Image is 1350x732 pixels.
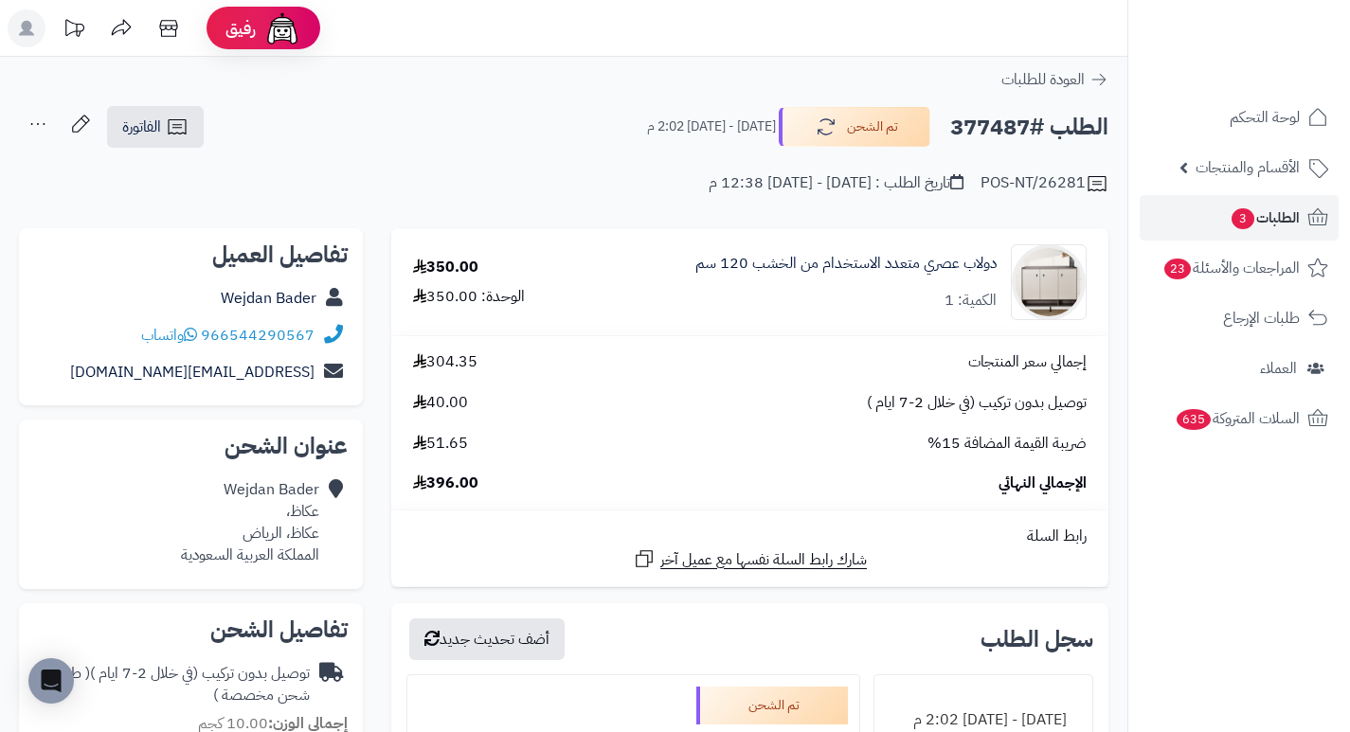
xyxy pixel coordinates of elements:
span: رفيق [225,17,256,40]
a: العملاء [1140,346,1339,391]
h2: الطلب #377487 [950,108,1108,147]
div: Wejdan Bader عكاظ، عكاظ، الرياض المملكة العربية السعودية [181,479,319,565]
button: أضف تحديث جديد [409,618,565,660]
img: ai-face.png [263,9,301,47]
a: الفاتورة [107,106,204,148]
span: العودة للطلبات [1001,68,1085,91]
div: توصيل بدون تركيب (في خلال 2-7 ايام ) [34,663,310,706]
span: لوحة التحكم [1230,104,1300,131]
a: شارك رابط السلة نفسها مع عميل آخر [633,547,867,571]
a: واتساب [141,324,197,347]
div: POS-NT/26281 [981,172,1108,195]
span: 304.35 [413,351,477,373]
span: طلبات الإرجاع [1223,305,1300,331]
span: السلات المتروكة [1175,405,1300,432]
a: تحديثات المنصة [50,9,98,52]
div: الوحدة: 350.00 [413,286,525,308]
span: 396.00 [413,473,478,494]
div: 350.00 [413,257,478,278]
span: ضريبة القيمة المضافة 15% [927,433,1087,455]
span: العملاء [1260,355,1297,382]
h2: تفاصيل الشحن [34,618,348,641]
span: 40.00 [413,392,468,414]
a: لوحة التحكم [1140,95,1339,140]
a: [EMAIL_ADDRESS][DOMAIN_NAME] [70,361,315,384]
span: 23 [1164,259,1191,279]
div: تاريخ الطلب : [DATE] - [DATE] 12:38 م [709,172,963,194]
a: Wejdan Bader [221,287,316,310]
span: المراجعات والأسئلة [1162,255,1300,281]
span: الإجمالي النهائي [999,473,1087,494]
h3: سجل الطلب [981,628,1093,651]
a: السلات المتروكة635 [1140,396,1339,441]
div: رابط السلة [399,526,1101,547]
div: Open Intercom Messenger [28,658,74,704]
a: 966544290567 [201,324,315,347]
a: دولاب عصري متعدد الاستخدام من الخشب 120 سم [695,253,997,275]
span: شارك رابط السلة نفسها مع عميل آخر [660,549,867,571]
span: توصيل بدون تركيب (في خلال 2-7 ايام ) [867,392,1087,414]
a: المراجعات والأسئلة23 [1140,245,1339,291]
span: الأقسام والمنتجات [1196,154,1300,181]
a: طلبات الإرجاع [1140,295,1339,341]
img: 1752737949-1-90x90.jpg [1012,244,1086,320]
h2: تفاصيل العميل [34,243,348,266]
span: الفاتورة [122,116,161,138]
button: تم الشحن [779,107,930,147]
a: الطلبات3 [1140,195,1339,241]
span: 51.65 [413,433,468,455]
small: [DATE] - [DATE] 2:02 م [647,117,776,136]
span: 3 [1232,208,1254,229]
a: العودة للطلبات [1001,68,1108,91]
div: الكمية: 1 [945,290,997,312]
span: الطلبات [1230,205,1300,231]
div: تم الشحن [696,687,848,724]
span: 635 [1177,409,1211,430]
span: إجمالي سعر المنتجات [968,351,1087,373]
h2: عنوان الشحن [34,435,348,457]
